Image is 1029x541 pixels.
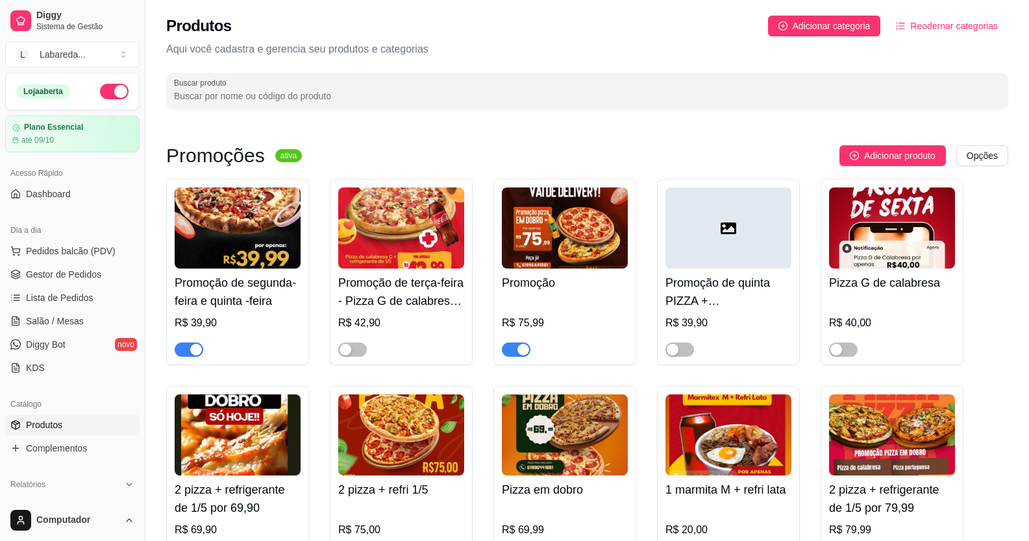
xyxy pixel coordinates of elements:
[768,16,881,36] button: Adicionar categoria
[338,187,464,269] img: product-image
[175,274,301,310] h4: Promoção de segunda-feira e quinta -feira
[10,479,45,490] span: Relatórios
[36,514,119,526] span: Computador
[665,274,791,310] h4: Promoção de quinta PIZZA + REFRIGERANTE 1/5
[338,522,464,538] div: R$ 75,00
[16,84,70,99] div: Loja aberta
[26,338,66,351] span: Diggy Bot
[26,499,112,512] span: Relatórios de vendas
[26,268,101,281] span: Gestor de Pedidos
[275,149,302,162] sup: ativa
[26,361,45,374] span: KDS
[502,481,628,499] h4: Pizza em dobro
[956,145,1008,166] button: Opções
[26,418,62,431] span: Produtos
[5,287,140,308] a: Lista de Pedidos
[829,274,955,292] h4: Pizza G de calabresa
[338,394,464,475] img: product-image
[166,148,265,163] h3: Promoções
[338,481,464,499] h4: 2 pizza + refri 1/5
[175,522,301,538] div: R$ 69,90
[829,187,955,269] img: product-image
[778,21,787,30] span: plus-circle
[5,334,140,355] a: Diggy Botnovo
[26,291,93,304] span: Lista de Pedidos
[5,264,140,285] a: Gestor de Pedidos
[175,315,301,331] div: R$ 39,90
[829,522,955,538] div: R$ 79,99
[5,505,140,536] button: Computador
[16,48,29,61] span: L
[910,19,998,33] span: Reodernar categorias
[5,438,140,459] a: Complementos
[36,21,134,32] span: Sistema de Gestão
[5,184,140,204] a: Dashboard
[175,187,301,269] img: product-image
[26,245,116,258] span: Pedidos balcão (PDV)
[5,495,140,516] a: Relatórios de vendas
[502,394,628,475] img: product-image
[967,149,998,163] span: Opções
[829,315,955,331] div: R$ 40,00
[5,163,140,184] div: Acesso Rápido
[338,315,464,331] div: R$ 42,90
[896,21,905,30] span: ordered-list
[338,274,464,310] h4: Promoção de terça-feira - Pizza G de calabresa + refrigerante de 1/5
[26,442,87,455] span: Complementos
[26,187,71,200] span: Dashboard
[100,84,129,99] button: Alterar Status
[864,149,936,163] span: Adicionar produto
[5,357,140,378] a: KDS
[850,151,859,160] span: plus-circle
[665,394,791,475] img: product-image
[886,16,1008,36] button: Reodernar categorias
[5,415,140,435] a: Produtos
[175,481,301,517] h4: 2 pizza + refrigerante de 1/5 por 69,90
[829,394,955,475] img: product-image
[5,5,140,36] a: DiggySistema de Gestão
[5,115,140,152] a: Plano Essencialaté 09/10
[839,145,946,166] button: Adicionar produto
[166,16,232,36] h2: Produtos
[502,315,628,331] div: R$ 75,99
[5,241,140,261] button: Pedidos balcão (PDV)
[5,42,140,67] button: Select a team
[502,522,628,538] div: R$ 69,99
[5,220,140,241] div: Dia a dia
[502,274,628,292] h4: Promoção
[24,123,83,132] article: Plano Essencial
[665,315,791,331] div: R$ 39,90
[174,77,231,88] label: Buscar produto
[5,311,140,331] a: Salão / Mesas
[502,187,628,269] img: product-image
[166,42,1008,57] p: Aqui você cadastra e gerencia seu produtos e categorias
[665,481,791,499] h4: 1 marmita M + refri lata
[665,522,791,538] div: R$ 20,00
[36,10,134,21] span: Diggy
[175,394,301,475] img: product-image
[793,19,871,33] span: Adicionar categoria
[174,90,1000,102] input: Buscar produto
[21,135,54,145] article: até 09/10
[829,481,955,517] h4: 2 pizza + refrigerante de 1/5 por 79,99
[5,394,140,415] div: Catálogo
[40,48,86,61] div: Labareda ...
[26,315,84,328] span: Salão / Mesas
